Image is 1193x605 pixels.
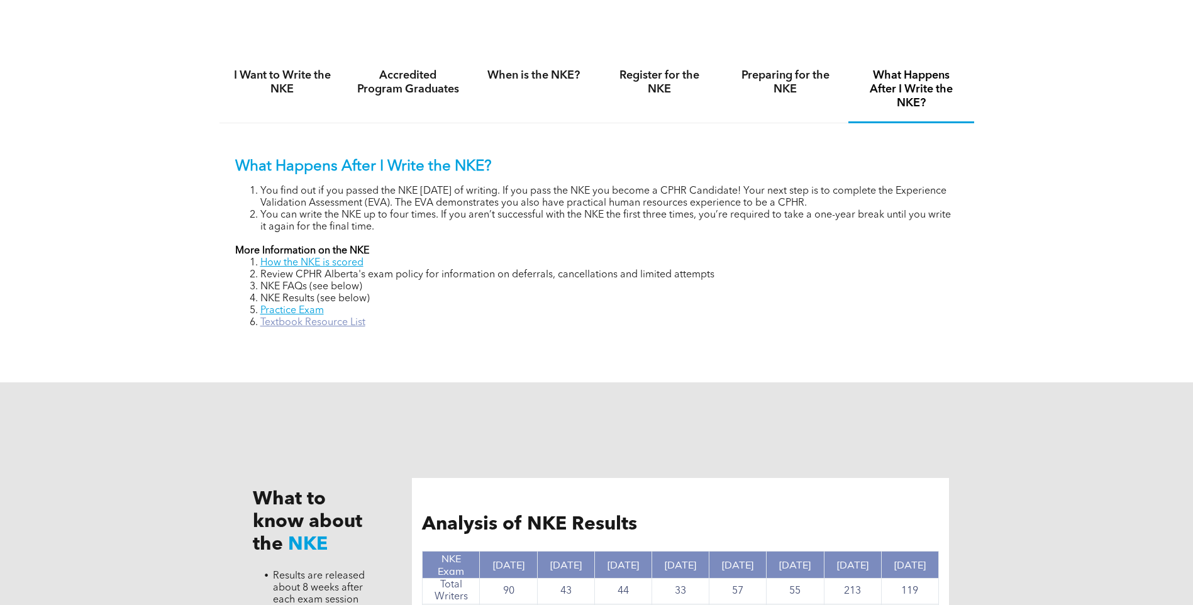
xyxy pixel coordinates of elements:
li: NKE Results (see below) [260,293,958,305]
th: NKE Exam [423,552,480,579]
th: [DATE] [537,552,594,579]
th: [DATE] [767,552,824,579]
th: [DATE] [881,552,938,579]
span: Analysis of NKE Results [422,515,637,534]
span: NKE [288,535,328,554]
h4: I Want to Write the NKE [231,69,334,96]
td: 119 [881,579,938,604]
td: 57 [709,579,767,604]
th: [DATE] [652,552,709,579]
th: [DATE] [594,552,652,579]
a: Textbook Resource List [260,318,365,328]
a: How the NKE is scored [260,258,363,268]
h4: Accredited Program Graduates [357,69,460,96]
td: 55 [767,579,824,604]
th: [DATE] [709,552,767,579]
a: Practice Exam [260,306,324,316]
span: What to know about the [253,490,362,554]
strong: More Information on the NKE [235,246,369,256]
th: [DATE] [480,552,537,579]
li: NKE FAQs (see below) [260,281,958,293]
li: You can write the NKE up to four times. If you aren’t successful with the NKE the first three tim... [260,209,958,233]
p: What Happens After I Write the NKE? [235,158,958,176]
td: 213 [824,579,881,604]
h4: When is the NKE? [482,69,585,82]
td: 90 [480,579,537,604]
h4: What Happens After I Write the NKE? [860,69,963,110]
span: Results are released about 8 weeks after each exam session [273,571,365,605]
th: [DATE] [824,552,881,579]
td: 33 [652,579,709,604]
td: 43 [537,579,594,604]
li: You find out if you passed the NKE [DATE] of writing. If you pass the NKE you become a CPHR Candi... [260,186,958,209]
li: Review CPHR Alberta's exam policy for information on deferrals, cancellations and limited attempts [260,269,958,281]
h4: Preparing for the NKE [734,69,837,96]
td: Total Writers [423,579,480,604]
td: 44 [594,579,652,604]
h4: Register for the NKE [608,69,711,96]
